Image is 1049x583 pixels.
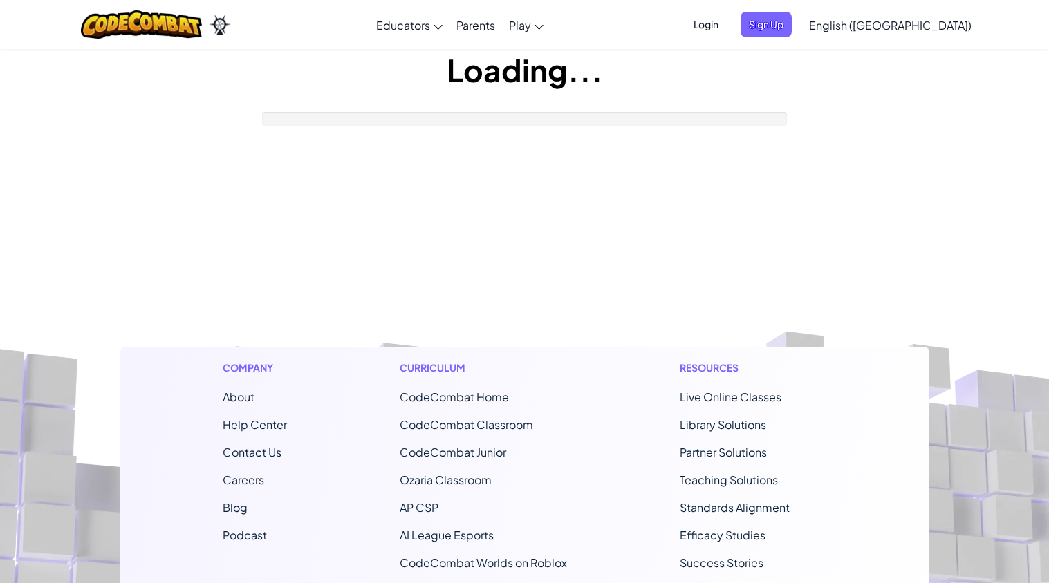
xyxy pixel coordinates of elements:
a: Careers [223,472,264,487]
span: Educators [376,18,430,32]
a: AP CSP [400,500,438,515]
a: Help Center [223,417,287,432]
a: Ozaria Classroom [400,472,492,487]
h1: Company [223,361,287,375]
span: Play [509,18,531,32]
a: Efficacy Studies [680,528,765,542]
a: Success Stories [680,555,763,570]
a: English ([GEOGRAPHIC_DATA]) [802,6,978,44]
a: AI League Esports [400,528,494,542]
a: Library Solutions [680,417,766,432]
a: Standards Alignment [680,500,790,515]
a: Educators [369,6,449,44]
a: CodeCombat Junior [400,445,506,459]
a: Parents [449,6,502,44]
a: Teaching Solutions [680,472,778,487]
span: CodeCombat Home [400,390,509,404]
a: Partner Solutions [680,445,767,459]
img: CodeCombat logo [81,10,202,39]
a: Live Online Classes [680,390,781,404]
a: Podcast [223,528,267,542]
a: About [223,390,254,404]
span: Contact Us [223,445,281,459]
a: CodeCombat Worlds on Roblox [400,555,567,570]
span: English ([GEOGRAPHIC_DATA]) [809,18,972,32]
button: Login [685,12,727,37]
a: CodeCombat Classroom [400,417,533,432]
button: Sign Up [741,12,792,37]
img: Ozaria [209,15,231,35]
a: Blog [223,500,248,515]
a: Play [502,6,550,44]
h1: Curriculum [400,361,567,375]
h1: Resources [680,361,827,375]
